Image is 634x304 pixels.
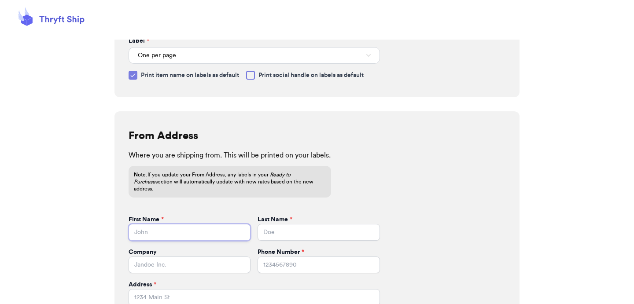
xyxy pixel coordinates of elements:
[258,256,380,273] input: 1234567890
[129,215,164,224] label: First Name
[258,215,292,224] label: Last Name
[258,71,364,80] span: Print social handle on labels as default
[134,171,326,192] p: If you update your From Address, any labels in your section will automatically update with new ra...
[129,47,380,64] button: One per page
[129,129,198,143] h2: From Address
[129,248,157,256] label: Company
[138,51,176,60] span: One per page
[129,37,149,45] label: Label
[141,71,239,80] span: Print item name on labels as default
[129,224,251,241] input: John
[129,150,505,161] p: Where you are shipping from. This will be printed on your labels.
[134,172,147,177] span: Note:
[129,280,156,289] label: Address
[258,248,304,256] label: Phone Number
[129,256,251,273] input: Jandoe Inc.
[258,224,380,241] input: Doe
